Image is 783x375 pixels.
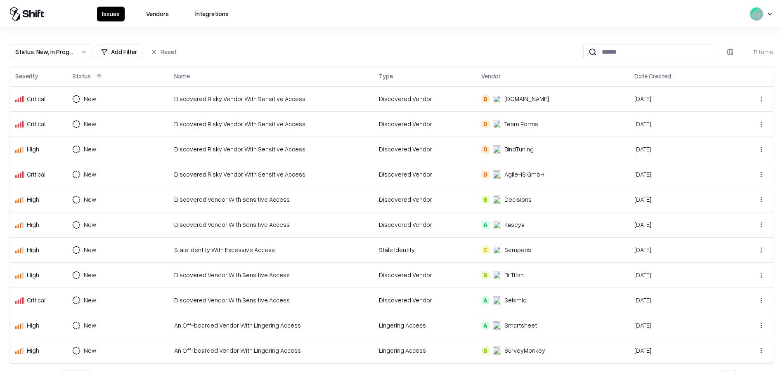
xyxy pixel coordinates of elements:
[146,45,182,59] button: Reset
[72,318,111,333] button: New
[493,95,501,103] img: Draw.io
[84,170,96,179] div: New
[504,120,538,128] div: Team Forms
[504,296,526,304] div: Seismic
[72,343,111,358] button: New
[481,120,490,128] div: D
[27,220,39,229] div: High
[504,245,531,254] div: Semperis
[481,72,501,80] div: Vendor
[84,271,96,279] div: New
[174,145,369,153] div: Discovered Risky Vendor With Sensitive Access
[84,120,96,128] div: New
[379,296,471,304] div: Discovered Vendor
[174,346,369,355] div: An Off-boarded Vendor With Lingering Access
[379,271,471,279] div: Discovered Vendor
[72,268,111,283] button: New
[504,170,544,179] div: Agile-IS GmbH
[190,7,234,21] button: Integrations
[634,346,727,355] div: [DATE]
[84,195,96,204] div: New
[481,170,490,179] div: D
[97,7,125,21] button: Issues
[84,245,96,254] div: New
[634,271,727,279] div: [DATE]
[379,170,471,179] div: Discovered Vendor
[481,246,490,254] div: C
[72,72,91,80] div: Status
[27,94,45,103] div: Critical
[634,72,671,80] div: Date Created
[84,220,96,229] div: New
[72,293,111,308] button: New
[493,271,501,279] img: BitTitan
[481,271,490,279] div: B
[493,145,501,153] img: BindTuning
[481,347,490,355] div: B
[84,145,96,153] div: New
[634,145,727,153] div: [DATE]
[27,245,39,254] div: High
[174,296,369,304] div: Discovered Vendor With Sensitive Access
[379,321,471,330] div: Lingering Access
[379,120,471,128] div: Discovered Vendor
[493,347,501,355] img: SurveyMonkey
[493,321,501,330] img: Smartsheet
[379,195,471,204] div: Discovered Vendor
[504,220,525,229] div: Kaseya
[141,7,174,21] button: Vendors
[72,243,111,257] button: New
[481,145,490,153] div: D
[504,321,537,330] div: Smartsheet
[481,321,490,330] div: A
[634,195,727,204] div: [DATE]
[27,170,45,179] div: Critical
[72,117,111,132] button: New
[379,94,471,103] div: Discovered Vendor
[634,321,727,330] div: [DATE]
[72,167,111,182] button: New
[504,271,524,279] div: BitTitan
[740,47,773,56] div: 11 items
[174,321,369,330] div: An Off-boarded Vendor With Lingering Access
[27,346,39,355] div: High
[27,296,45,304] div: Critical
[493,296,501,304] img: Seismic
[493,246,501,254] img: Semperis
[481,196,490,204] div: B
[72,142,111,157] button: New
[634,120,727,128] div: [DATE]
[27,195,39,204] div: High
[174,170,369,179] div: Discovered Risky Vendor With Sensitive Access
[634,296,727,304] div: [DATE]
[504,195,532,204] div: Decisions
[493,120,501,128] img: Team Forms
[27,271,39,279] div: High
[72,217,111,232] button: New
[174,72,190,80] div: Name
[15,72,38,80] div: Severity
[493,170,501,179] img: Agile-IS GmbH
[379,245,471,254] div: Stale Identity
[27,145,39,153] div: High
[174,195,369,204] div: Discovered Vendor With Sensitive Access
[174,220,369,229] div: Discovered Vendor With Sensitive Access
[84,346,96,355] div: New
[379,72,393,80] div: Type
[72,92,111,106] button: New
[379,220,471,229] div: Discovered Vendor
[379,145,471,153] div: Discovered Vendor
[174,271,369,279] div: Discovered Vendor With Sensitive Access
[493,196,501,204] img: Decisions
[504,145,534,153] div: BindTuning
[493,221,501,229] img: Kaseya
[96,45,142,59] button: Add Filter
[84,321,96,330] div: New
[481,95,490,103] div: D
[174,245,369,254] div: Stale Identity With Excessive Access
[634,170,727,179] div: [DATE]
[15,47,74,56] div: Status : New, In Progress
[27,120,45,128] div: Critical
[481,296,490,304] div: A
[504,346,545,355] div: SurveyMonkey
